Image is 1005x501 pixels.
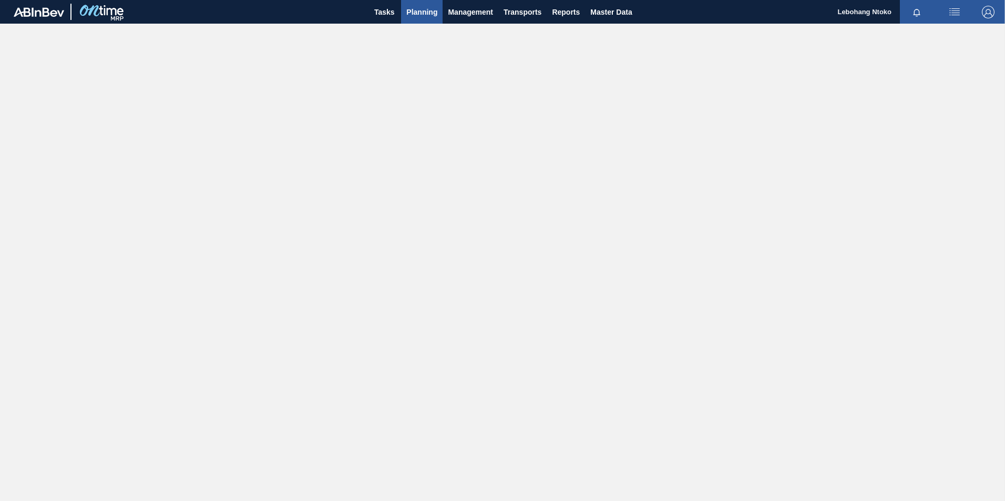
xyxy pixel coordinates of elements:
[448,6,493,18] span: Management
[948,6,961,18] img: userActions
[406,6,437,18] span: Planning
[14,7,64,17] img: TNhmsLtSVTkK8tSr43FrP2fwEKptu5GPRR3wAAAABJRU5ErkJggg==
[552,6,580,18] span: Reports
[590,6,632,18] span: Master Data
[373,6,396,18] span: Tasks
[900,5,934,19] button: Notifications
[504,6,541,18] span: Transports
[982,6,994,18] img: Logout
